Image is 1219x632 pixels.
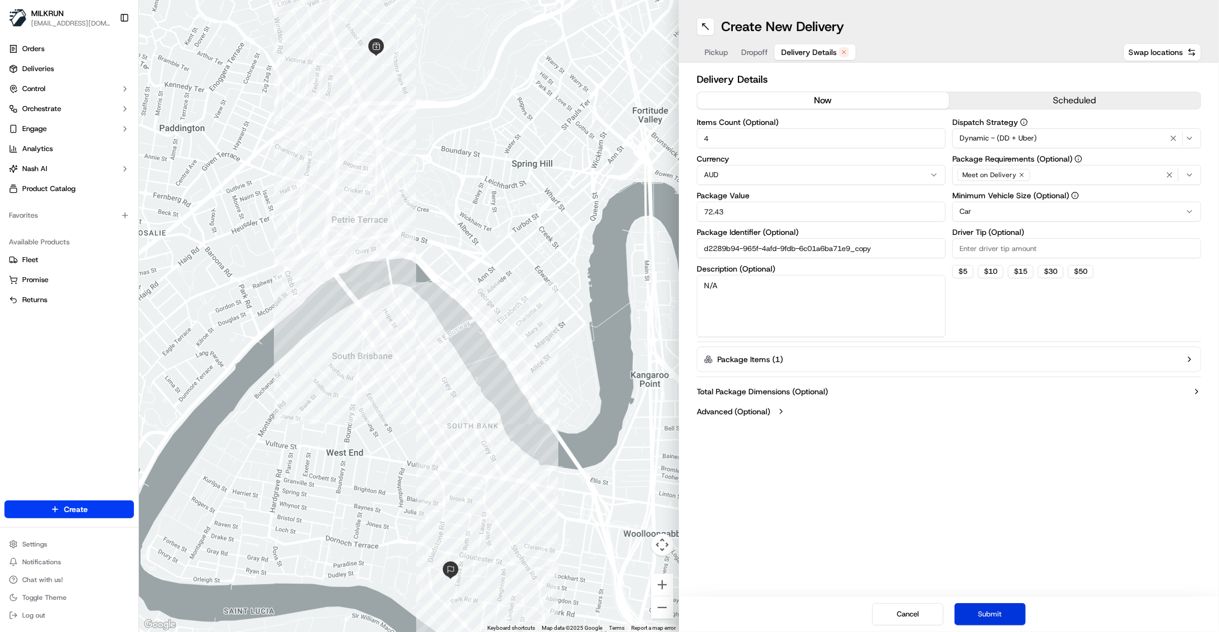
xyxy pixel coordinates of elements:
[22,124,47,134] span: Engage
[22,144,53,154] span: Analytics
[1128,47,1183,58] span: Swap locations
[22,540,47,549] span: Settings
[22,184,76,194] span: Product Catalog
[9,9,27,27] img: MILKRUN
[4,572,134,588] button: Chat with us!
[697,265,946,273] label: Description (Optional)
[4,207,134,224] div: Favorites
[4,251,134,269] button: Fleet
[4,608,134,623] button: Log out
[4,590,134,605] button: Toggle Theme
[4,100,134,118] button: Orchestrate
[1075,155,1082,163] button: Package Requirements (Optional)
[487,624,535,632] button: Keyboard shortcuts
[697,92,949,109] button: now
[697,406,770,417] label: Advanced (Optional)
[952,228,1201,236] label: Driver Tip (Optional)
[542,625,602,631] span: Map data ©2025 Google
[142,618,178,632] a: Open this area in Google Maps (opens a new window)
[4,554,134,570] button: Notifications
[952,192,1201,199] label: Minimum Vehicle Size (Optional)
[22,575,63,584] span: Chat with us!
[9,255,129,265] a: Fleet
[697,192,946,199] label: Package Value
[22,164,47,174] span: Nash AI
[697,386,1201,397] button: Total Package Dimensions (Optional)
[952,155,1201,163] label: Package Requirements (Optional)
[4,160,134,178] button: Nash AI
[1008,265,1033,278] button: $15
[717,354,783,365] label: Package Items ( 1 )
[4,4,115,31] button: MILKRUNMILKRUN[EMAIL_ADDRESS][DOMAIN_NAME]
[741,47,768,58] span: Dropoff
[978,265,1003,278] button: $10
[781,47,837,58] span: Delivery Details
[4,80,134,98] button: Control
[64,504,88,515] span: Create
[22,275,48,285] span: Promise
[952,265,973,278] button: $5
[872,603,943,625] button: Cancel
[955,603,1026,625] button: Submit
[4,60,134,78] a: Deliveries
[22,295,47,305] span: Returns
[962,170,1016,179] span: Meet on Delivery
[4,180,134,198] a: Product Catalog
[31,8,64,19] button: MILKRUN
[697,238,946,258] input: Enter package identifier
[4,140,134,158] a: Analytics
[952,165,1201,185] button: Meet on Delivery
[697,347,1201,372] button: Package Items (1)
[9,295,129,305] a: Returns
[697,406,1201,417] button: Advanced (Optional)
[960,133,1037,143] span: Dynamic - (DD + Uber)
[22,593,67,602] span: Toggle Theme
[651,534,673,556] button: Map camera controls
[1071,192,1079,199] button: Minimum Vehicle Size (Optional)
[631,625,676,631] a: Report a map error
[22,44,44,54] span: Orders
[697,118,946,126] label: Items Count (Optional)
[697,275,946,337] textarea: N/A
[4,291,134,309] button: Returns
[1020,118,1028,126] button: Dispatch Strategy
[4,271,134,289] button: Promise
[31,19,111,28] button: [EMAIL_ADDRESS][DOMAIN_NAME]
[697,72,1201,87] h2: Delivery Details
[4,233,134,251] div: Available Products
[697,386,828,397] label: Total Package Dimensions (Optional)
[1068,265,1093,278] button: $50
[4,500,134,518] button: Create
[22,104,61,114] span: Orchestrate
[22,84,46,94] span: Control
[651,596,673,619] button: Zoom out
[22,611,45,620] span: Log out
[721,18,844,36] h1: Create New Delivery
[1123,43,1201,61] button: Swap locations
[952,238,1201,258] input: Enter driver tip amount
[22,255,38,265] span: Fleet
[952,128,1201,148] button: Dynamic - (DD + Uber)
[952,118,1201,126] label: Dispatch Strategy
[22,64,54,74] span: Deliveries
[4,536,134,552] button: Settings
[949,92,1201,109] button: scheduled
[651,574,673,596] button: Zoom in
[697,202,946,222] input: Enter package value
[697,128,946,148] input: Enter number of items
[4,120,134,138] button: Engage
[4,40,134,58] a: Orders
[142,618,178,632] img: Google
[22,558,61,566] span: Notifications
[1038,265,1063,278] button: $30
[697,155,946,163] label: Currency
[705,47,728,58] span: Pickup
[697,228,946,236] label: Package Identifier (Optional)
[9,275,129,285] a: Promise
[609,625,625,631] a: Terms (opens in new tab)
